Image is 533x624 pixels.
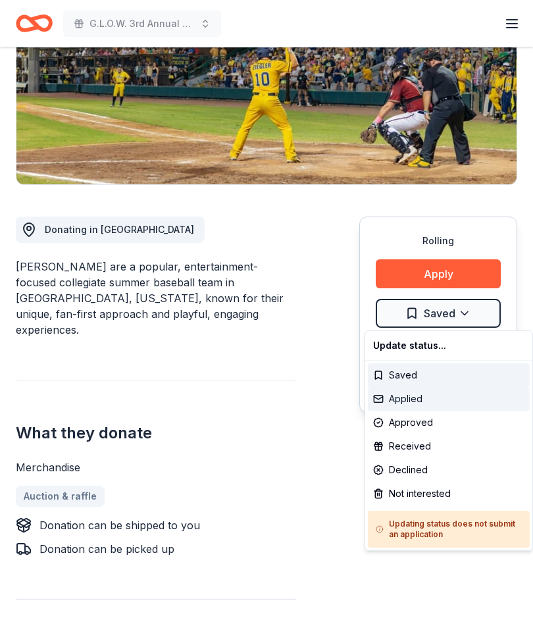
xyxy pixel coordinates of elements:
div: Received [368,434,530,458]
span: G.L.O.W. 3rd Annual Auction [89,16,195,32]
div: Applied [368,387,530,411]
h5: Updating status does not submit an application [376,519,522,540]
div: Saved [368,363,530,387]
div: Not interested [368,482,530,506]
div: Update status... [368,334,530,357]
div: Approved [368,411,530,434]
div: Declined [368,458,530,482]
